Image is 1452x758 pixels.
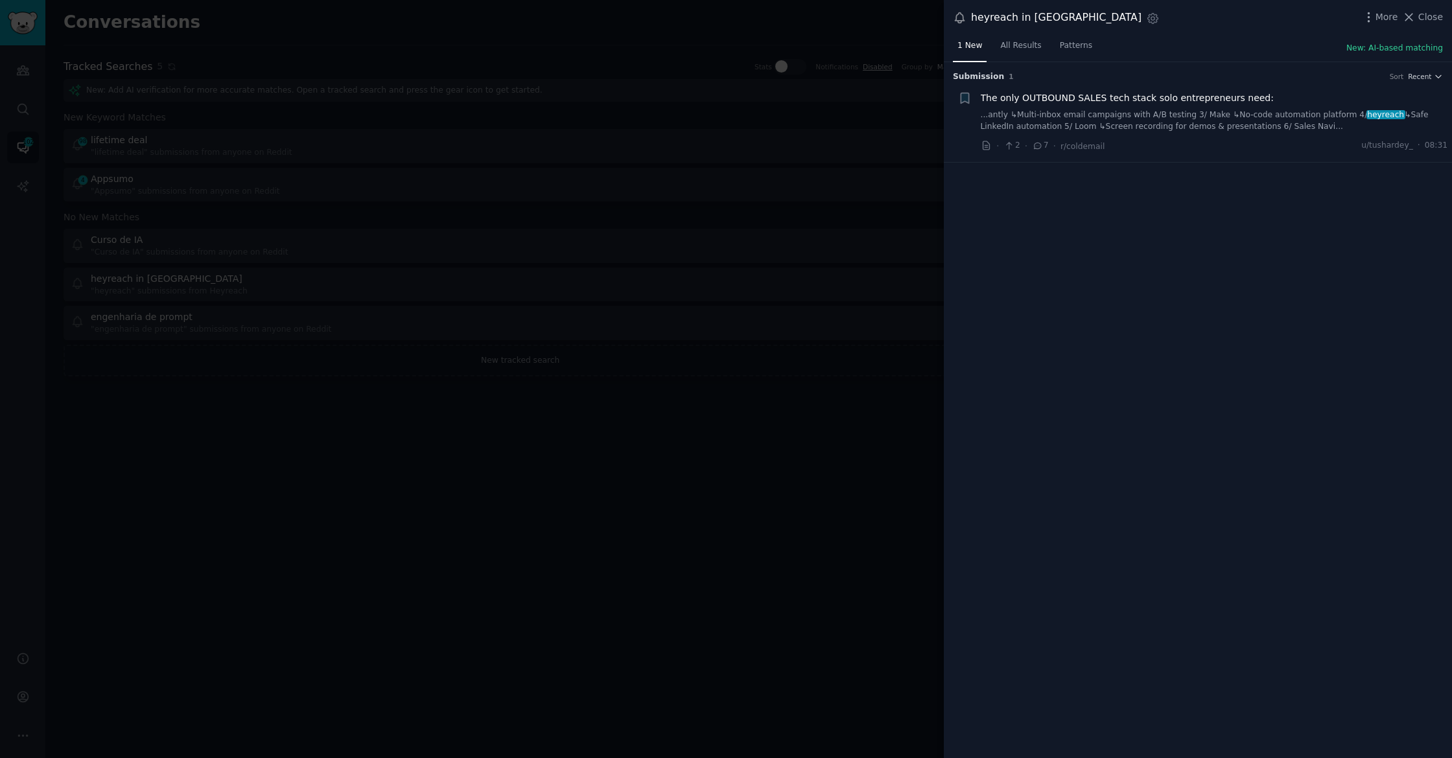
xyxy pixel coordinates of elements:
[1418,140,1420,152] span: ·
[953,36,987,62] a: 1 New
[1362,10,1398,24] button: More
[981,91,1274,105] a: The only OUTBOUND SALES tech stack solo entrepreneurs need:
[1346,43,1443,54] button: New: AI-based matching
[1366,110,1405,119] span: heyreach
[1390,72,1404,81] div: Sort
[971,10,1142,26] div: heyreach in [GEOGRAPHIC_DATA]
[1055,36,1097,62] a: Patterns
[996,139,999,153] span: ·
[1418,10,1443,24] span: Close
[1402,10,1443,24] button: Close
[1060,142,1105,151] span: r/coldemail
[981,109,1448,132] a: ...antly ↳Multi-inbox email campaigns with A/B testing 3/ Make ↳No-code automation platform 4/hey...
[1025,139,1027,153] span: ·
[1060,40,1092,52] span: Patterns
[1425,140,1447,152] span: 08:31
[1376,10,1398,24] span: More
[1003,140,1020,152] span: 2
[1408,72,1431,81] span: Recent
[957,40,982,52] span: 1 New
[1053,139,1056,153] span: ·
[1032,140,1048,152] span: 7
[1009,73,1013,80] span: 1
[953,71,1004,83] span: Submission
[1408,72,1443,81] button: Recent
[1000,40,1041,52] span: All Results
[996,36,1046,62] a: All Results
[1361,140,1413,152] span: u/tushardey_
